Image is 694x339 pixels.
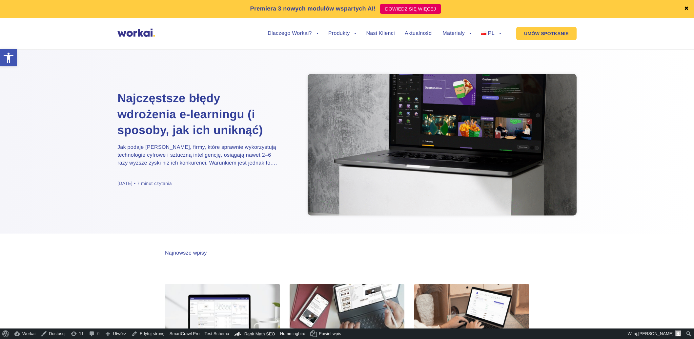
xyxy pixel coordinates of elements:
div: [DATE] • 7 minut czytania [117,180,172,187]
span: Utwórz [113,328,126,339]
span: 11 [79,328,84,339]
a: UMÓW SPOTKANIE [516,27,577,40]
a: SmartCrawl Pro [167,328,202,339]
span: 0 [97,328,99,339]
div: Najnowsze wpisy [165,250,207,256]
a: Aktualności [405,31,433,36]
a: Edytuj stronę [129,328,167,339]
a: ✖ [684,6,689,11]
a: Workai [11,328,38,339]
a: Nasi Klienci [366,31,395,36]
span: Powiel wpis [319,328,341,339]
span: [PERSON_NAME] [638,331,673,336]
p: Premiera 3 nowych modułów wspartych AI! [250,4,376,13]
a: Dlaczego Workai? [268,31,318,36]
a: Najczęstsze błędy wdrożenia e-learningu (i sposoby, jak ich uniknąć) [117,90,281,138]
p: Jak podaje [PERSON_NAME], firmy, które sprawnie wykorzystują technologie cyfrowe i sztuczną intel... [117,144,281,167]
img: błędy wdrożenia e-learningu [308,74,577,215]
span: Rank Math SEO [244,331,275,336]
a: Hummingbird [278,328,308,339]
span: PL [488,31,495,36]
a: Witaj, [625,328,684,339]
a: Test Schema [202,328,232,339]
a: Dostosuj [38,328,68,339]
a: DOWIEDZ SIĘ WIĘCEJ [380,4,441,14]
a: Kokpit Rank Math [232,328,278,339]
a: Produkty [328,31,357,36]
a: Materiały [442,31,471,36]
